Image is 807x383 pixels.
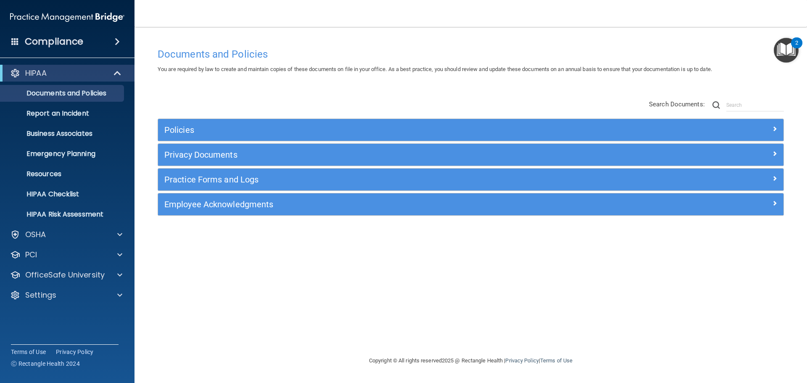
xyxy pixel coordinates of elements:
[25,270,105,280] p: OfficeSafe University
[505,357,538,364] a: Privacy Policy
[317,347,624,374] div: Copyright © All rights reserved 2025 @ Rectangle Health | |
[726,99,784,111] input: Search
[649,100,705,108] span: Search Documents:
[11,348,46,356] a: Terms of Use
[164,175,621,184] h5: Practice Forms and Logs
[10,68,122,78] a: HIPAA
[5,109,120,118] p: Report an Incident
[158,66,712,72] span: You are required by law to create and maintain copies of these documents on file in your office. ...
[158,49,784,60] h4: Documents and Policies
[5,129,120,138] p: Business Associates
[10,9,124,26] img: PMB logo
[164,125,621,135] h5: Policies
[25,250,37,260] p: PCI
[5,89,120,98] p: Documents and Policies
[10,290,122,300] a: Settings
[164,150,621,159] h5: Privacy Documents
[540,357,572,364] a: Terms of Use
[164,198,777,211] a: Employee Acknowledgments
[5,210,120,219] p: HIPAA Risk Assessment
[25,230,46,240] p: OSHA
[164,173,777,186] a: Practice Forms and Logs
[56,348,94,356] a: Privacy Policy
[10,270,122,280] a: OfficeSafe University
[5,190,120,198] p: HIPAA Checklist
[164,200,621,209] h5: Employee Acknowledgments
[10,230,122,240] a: OSHA
[11,359,80,368] span: Ⓒ Rectangle Health 2024
[10,250,122,260] a: PCI
[774,38,799,63] button: Open Resource Center, 2 new notifications
[712,101,720,109] img: ic-search.3b580494.png
[164,123,777,137] a: Policies
[25,290,56,300] p: Settings
[5,170,120,178] p: Resources
[25,68,47,78] p: HIPAA
[795,43,798,54] div: 2
[25,36,83,48] h4: Compliance
[164,148,777,161] a: Privacy Documents
[5,150,120,158] p: Emergency Planning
